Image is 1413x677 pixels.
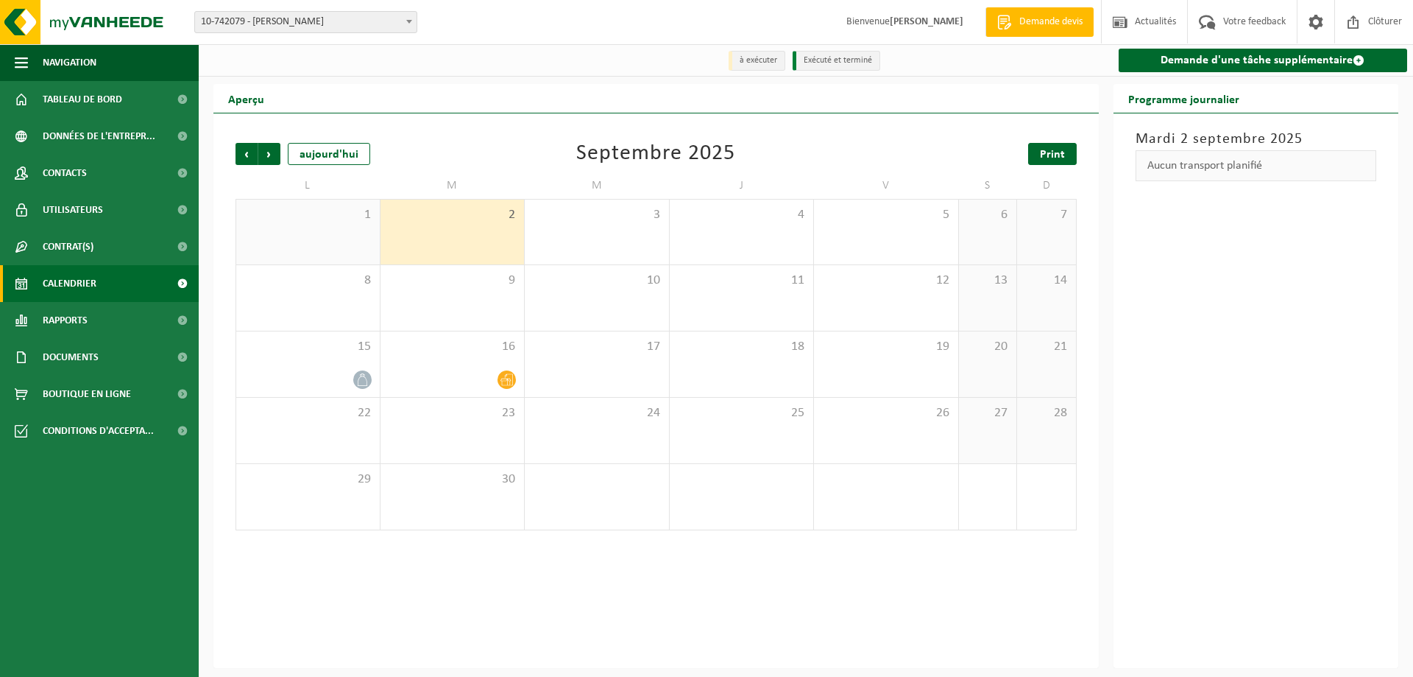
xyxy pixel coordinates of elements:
[244,207,372,223] span: 1
[821,405,951,421] span: 26
[43,228,93,265] span: Contrat(s)
[380,172,525,199] td: M
[966,273,1010,289] span: 13
[1040,149,1065,161] span: Print
[525,172,670,199] td: M
[1136,150,1377,181] div: Aucun transport planifié
[244,273,372,289] span: 8
[532,405,662,421] span: 24
[213,84,279,113] h2: Aperçu
[1017,172,1076,199] td: D
[677,339,807,355] span: 18
[43,265,96,302] span: Calendrier
[1016,15,1086,29] span: Demande devis
[43,118,155,155] span: Données de l'entrepr...
[532,273,662,289] span: 10
[814,172,959,199] td: V
[288,143,370,165] div: aujourd'hui
[821,339,951,355] span: 19
[194,11,417,33] span: 10-742079 - BRUNELLE MICHEL - BRUGELETTE
[43,376,131,413] span: Boutique en ligne
[532,207,662,223] span: 3
[244,405,372,421] span: 22
[821,273,951,289] span: 12
[576,143,735,165] div: Septembre 2025
[388,207,517,223] span: 2
[244,471,372,488] span: 29
[677,273,807,289] span: 11
[966,405,1010,421] span: 27
[43,302,88,339] span: Rapports
[388,471,517,488] span: 30
[388,405,517,421] span: 23
[1028,143,1077,165] a: Print
[43,81,122,118] span: Tableau de bord
[1119,49,1408,72] a: Demande d'une tâche supplémentaire
[677,207,807,223] span: 4
[195,12,417,32] span: 10-742079 - BRUNELLE MICHEL - BRUGELETTE
[235,172,380,199] td: L
[670,172,815,199] td: J
[966,339,1010,355] span: 20
[1113,84,1254,113] h2: Programme journalier
[43,413,154,449] span: Conditions d'accepta...
[985,7,1094,37] a: Demande devis
[821,207,951,223] span: 5
[1024,207,1068,223] span: 7
[793,51,880,71] li: Exécuté et terminé
[959,172,1018,199] td: S
[532,339,662,355] span: 17
[966,207,1010,223] span: 6
[43,339,99,376] span: Documents
[388,339,517,355] span: 16
[677,405,807,421] span: 25
[890,16,963,27] strong: [PERSON_NAME]
[43,192,103,228] span: Utilisateurs
[43,44,96,81] span: Navigation
[1024,339,1068,355] span: 21
[244,339,372,355] span: 15
[258,143,280,165] span: Suivant
[1024,405,1068,421] span: 28
[729,51,785,71] li: à exécuter
[388,273,517,289] span: 9
[1136,128,1377,150] h3: Mardi 2 septembre 2025
[43,155,87,192] span: Contacts
[1024,273,1068,289] span: 14
[235,143,258,165] span: Précédent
